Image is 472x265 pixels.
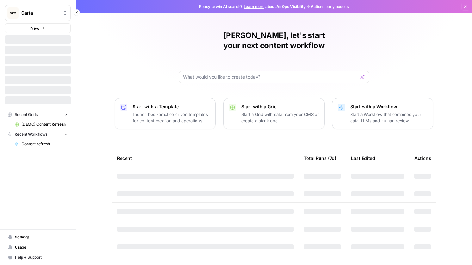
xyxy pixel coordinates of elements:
[5,242,71,252] a: Usage
[133,104,210,110] p: Start with a Template
[30,25,40,31] span: New
[350,111,428,124] p: Start a Workflow that combines your data, LLMs and human review
[332,98,433,129] button: Start with a WorkflowStart a Workflow that combines your data, LLMs and human review
[115,98,216,129] button: Start with a TemplateLaunch best-practice driven templates for content creation and operations
[244,4,264,9] a: Learn more
[304,149,336,167] div: Total Runs (7d)
[350,104,428,110] p: Start with a Workflow
[223,98,325,129] button: Start with a GridStart a Grid with data from your CMS or create a blank one
[22,122,68,127] span: [DEMO] Content Refresh
[199,4,306,9] span: Ready to win AI search? about AirOps Visibility
[5,232,71,242] a: Settings
[179,30,369,51] h1: [PERSON_NAME], let's start your next content workflow
[15,112,38,117] span: Recent Grids
[133,111,210,124] p: Launch best-practice driven templates for content creation and operations
[22,141,68,147] span: Content refresh
[12,139,71,149] a: Content refresh
[5,129,71,139] button: Recent Workflows
[15,234,68,240] span: Settings
[351,149,375,167] div: Last Edited
[414,149,431,167] div: Actions
[15,244,68,250] span: Usage
[21,10,59,16] span: Carta
[183,74,357,80] input: What would you like to create today?
[311,4,349,9] span: Actions early access
[241,111,319,124] p: Start a Grid with data from your CMS or create a blank one
[5,23,71,33] button: New
[241,104,319,110] p: Start with a Grid
[5,252,71,262] button: Help + Support
[15,131,47,137] span: Recent Workflows
[5,5,71,21] button: Workspace: Carta
[117,149,294,167] div: Recent
[12,119,71,129] a: [DEMO] Content Refresh
[15,255,68,260] span: Help + Support
[7,7,19,19] img: Carta Logo
[5,110,71,119] button: Recent Grids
